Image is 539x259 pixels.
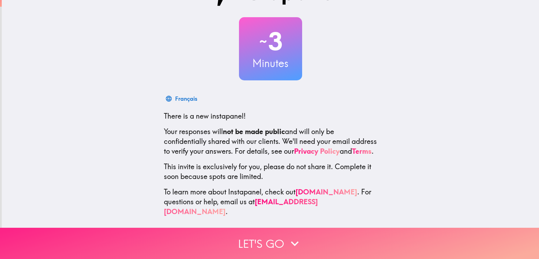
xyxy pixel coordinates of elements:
b: not be made public [223,127,285,136]
p: This invite is exclusively for you, please do not share it. Complete it soon because spots are li... [164,162,377,181]
a: Terms [352,147,372,155]
h2: 3 [239,27,302,56]
div: Français [175,94,197,104]
p: To learn more about Instapanel, check out . For questions or help, email us at . [164,187,377,217]
span: There is a new instapanel! [164,112,246,120]
a: [EMAIL_ADDRESS][DOMAIN_NAME] [164,197,318,216]
span: ~ [258,31,268,52]
a: Privacy Policy [294,147,340,155]
h3: Minutes [239,56,302,71]
p: Your responses will and will only be confidentially shared with our clients. We'll need your emai... [164,127,377,156]
button: Français [164,92,200,106]
a: [DOMAIN_NAME] [295,187,357,196]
